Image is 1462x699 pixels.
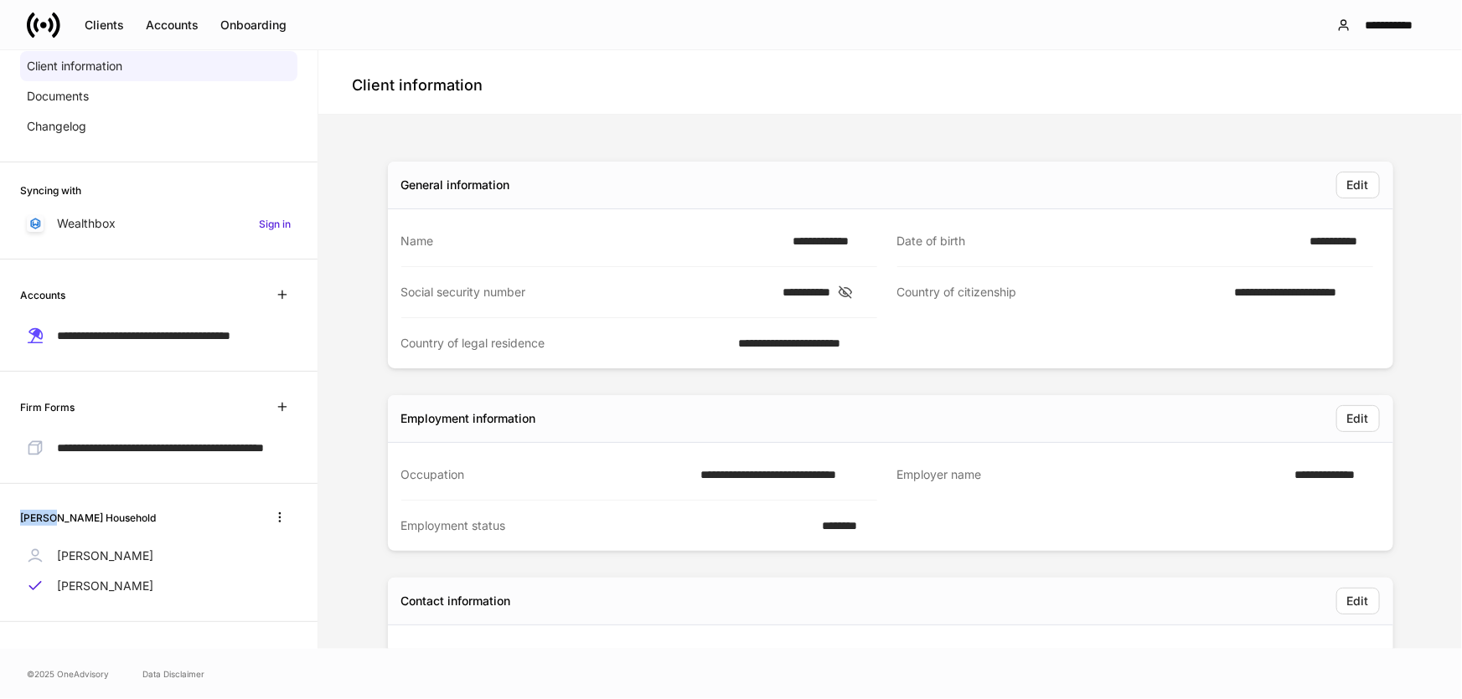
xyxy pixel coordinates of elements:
button: Edit [1336,405,1380,432]
button: Edit [1336,172,1380,198]
div: Edit [1347,179,1369,191]
div: Onboarding [220,19,287,31]
div: Occupation [401,466,691,483]
a: [PERSON_NAME] [20,571,297,601]
div: Employment information [401,410,536,427]
p: [PERSON_NAME] [57,578,153,594]
div: Clients [85,19,124,31]
button: Accounts [135,12,209,39]
a: Documents [20,81,297,111]
button: Clients [74,12,135,39]
p: Documents [27,88,89,105]
p: [PERSON_NAME] [57,547,153,564]
a: [PERSON_NAME] [20,541,297,571]
h6: Sign in [259,216,291,232]
div: Edit [1347,413,1369,424]
div: Contact information [401,593,511,609]
div: Social security number [401,284,773,301]
button: Edit [1336,588,1380,614]
div: Employer name [897,466,1285,484]
button: Onboarding [209,12,297,39]
div: Accounts [146,19,199,31]
div: General information [401,177,510,193]
a: Client information [20,51,297,81]
div: Country of legal residence [401,335,729,352]
div: Edit [1347,595,1369,607]
a: Data Disclaimer [142,667,204,681]
h4: Client information [352,75,483,95]
h6: [PERSON_NAME] Household [20,510,156,526]
a: Changelog [20,111,297,141]
div: Name [401,233,783,249]
div: Employment status [401,517,813,534]
h6: Firm Forms [20,399,75,415]
div: Country of citizenship [897,284,1225,301]
p: Changelog [27,118,86,135]
a: WealthboxSign in [20,208,297,239]
p: Client information [27,58,122,75]
h6: Syncing with [20,182,81,198]
p: Wealthbox [57,215,116,232]
div: Date of birth [897,233,1300,249]
h6: Accounts [20,287,65,303]
span: © 2025 OneAdvisory [27,667,109,681]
